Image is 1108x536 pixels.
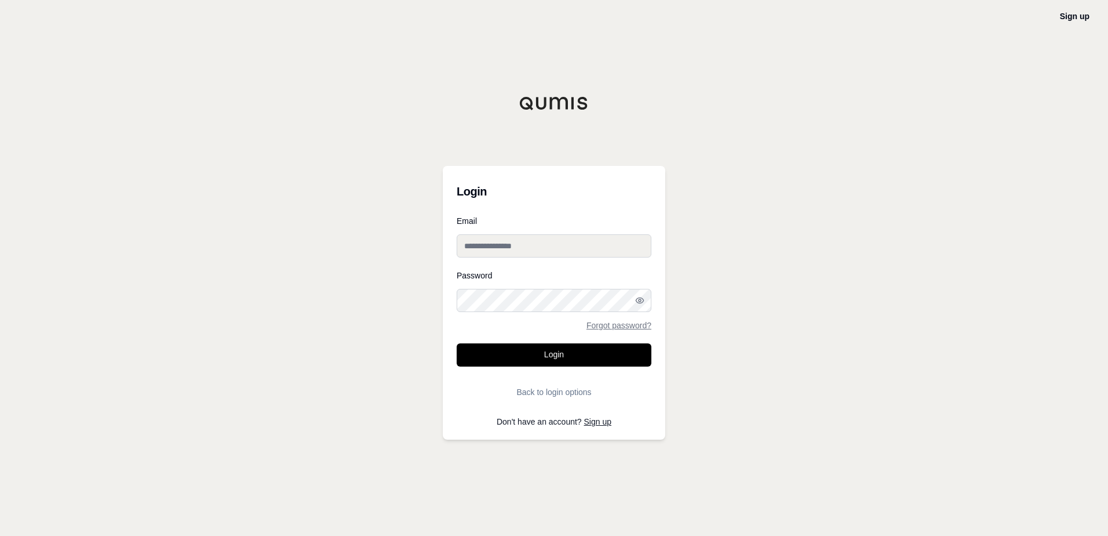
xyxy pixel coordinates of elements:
[584,417,611,426] a: Sign up
[457,343,651,367] button: Login
[519,96,589,110] img: Qumis
[1060,12,1089,21] a: Sign up
[457,381,651,404] button: Back to login options
[457,180,651,203] h3: Login
[457,418,651,426] p: Don't have an account?
[457,271,651,280] label: Password
[457,217,651,225] label: Email
[586,321,651,329] a: Forgot password?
